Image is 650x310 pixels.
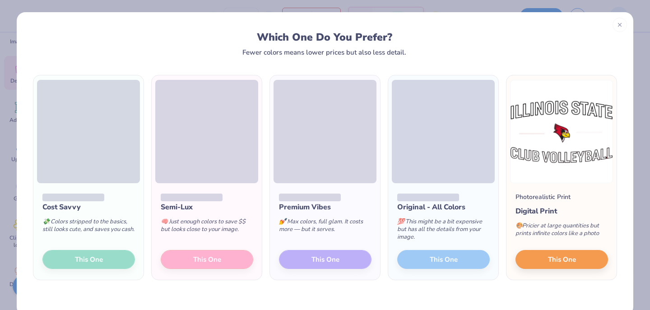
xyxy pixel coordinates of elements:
div: Fewer colors means lower prices but also less detail. [242,49,406,56]
div: This might be a bit expensive but has all the details from your image. [397,213,490,250]
span: 🎨 [515,222,523,230]
div: Original - All Colors [397,202,490,213]
span: 💅 [279,217,286,226]
div: Which One Do You Prefer? [42,31,608,43]
div: Pricier at large quantities but prints infinite colors like a photo [515,217,608,246]
img: Photorealistic preview [510,80,613,183]
span: 💸 [42,217,50,226]
button: This One [515,250,608,269]
span: 💯 [397,217,404,226]
div: Semi-Lux [161,202,253,213]
div: Colors stripped to the basics, still looks cute, and saves you cash. [42,213,135,242]
div: Photorealistic Print [515,192,571,202]
div: Digital Print [515,206,608,217]
div: Premium Vibes [279,202,371,213]
span: 🧠 [161,217,168,226]
div: Just enough colors to save $$ but looks close to your image. [161,213,253,242]
span: This One [548,254,576,265]
div: Cost Savvy [42,202,135,213]
div: Max colors, full glam. It costs more — but it serves. [279,213,371,242]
